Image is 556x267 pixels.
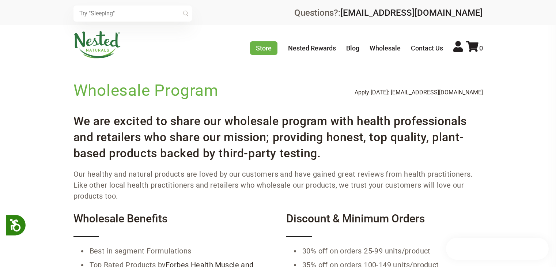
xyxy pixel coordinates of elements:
a: Blog [346,44,359,52]
li: Best in segment Formulations [88,244,270,258]
h3: We are excited to share our wholesale program with health professionals and retailers who share o... [73,107,483,161]
a: Wholesale [370,44,401,52]
a: Contact Us [411,44,443,52]
h1: Wholesale Program [73,79,219,101]
a: 0 [466,44,483,52]
iframe: Button to open loyalty program pop-up [446,238,549,260]
a: Apply [DATE]: [EMAIL_ADDRESS][DOMAIN_NAME] [355,89,483,96]
img: Nested Naturals [73,31,121,59]
p: Our healthy and natural products are loved by our customers and have gained great reviews from he... [73,169,483,202]
a: [EMAIL_ADDRESS][DOMAIN_NAME] [340,8,483,18]
input: Try "Sleeping" [73,5,192,22]
div: Questions?: [294,8,483,17]
h4: Wholesale Benefits [73,213,270,237]
a: Nested Rewards [288,44,336,52]
h4: Discount & Minimum Orders [286,213,483,237]
span: 0 [479,44,483,52]
li: 30% off on orders 25-99 units/product [301,244,483,258]
a: Store [250,41,277,55]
